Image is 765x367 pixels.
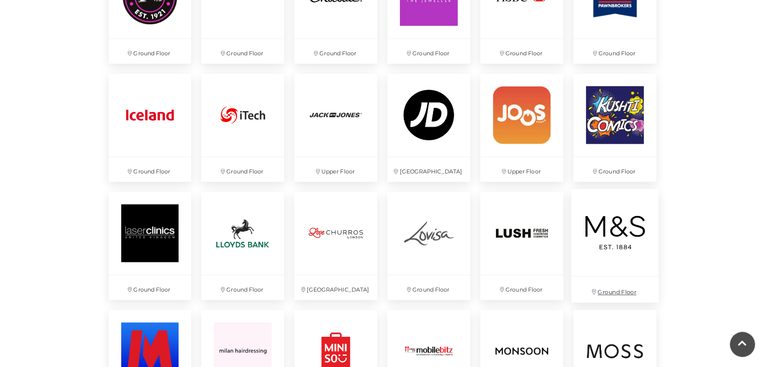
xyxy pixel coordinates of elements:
p: Ground Floor [294,39,377,63]
p: Ground Floor [109,39,192,63]
p: [GEOGRAPHIC_DATA] [387,157,470,181]
a: Ground Floor [196,187,289,305]
p: Ground Floor [480,275,563,300]
img: Laser Clinic [109,192,192,274]
a: Ground Floor [566,183,663,308]
a: Ground Floor [382,187,475,305]
a: [GEOGRAPHIC_DATA] [382,68,475,187]
p: Ground Floor [201,157,284,181]
a: Ground Floor [568,68,661,187]
a: Ground Floor [196,68,289,187]
p: Upper Floor [480,157,563,181]
a: Upper Floor [475,68,568,187]
p: [GEOGRAPHIC_DATA] [294,275,377,300]
p: Ground Floor [387,275,470,300]
a: Upper Floor [289,68,382,187]
p: Ground Floor [201,39,284,63]
a: Ground Floor [104,68,197,187]
p: Ground Floor [573,157,656,181]
p: Ground Floor [109,157,192,181]
a: Ground Floor [475,187,568,305]
p: Ground Floor [201,275,284,300]
p: Ground Floor [109,275,192,300]
p: Ground Floor [573,39,656,63]
p: Upper Floor [294,157,377,181]
a: Laser Clinic Ground Floor [104,187,197,305]
p: Ground Floor [387,39,470,63]
p: Ground Floor [571,276,658,302]
a: [GEOGRAPHIC_DATA] [289,187,382,305]
p: Ground Floor [480,39,563,63]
